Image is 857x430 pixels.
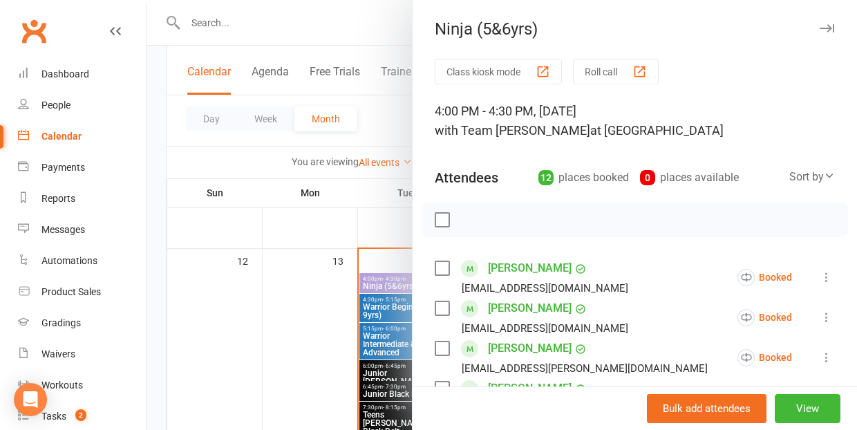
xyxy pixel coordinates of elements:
[18,121,146,152] a: Calendar
[435,102,835,140] div: 4:00 PM - 4:30 PM, [DATE]
[41,100,70,111] div: People
[18,214,146,245] a: Messages
[647,394,766,423] button: Bulk add attendees
[413,19,857,39] div: Ninja (5&6yrs)
[435,123,590,138] span: with Team [PERSON_NAME]
[41,411,66,422] div: Tasks
[488,377,572,400] a: [PERSON_NAME]
[538,170,554,185] div: 12
[435,168,498,187] div: Attendees
[41,348,75,359] div: Waivers
[41,380,83,391] div: Workouts
[41,255,97,266] div: Automations
[41,68,89,80] div: Dashboard
[488,257,572,279] a: [PERSON_NAME]
[41,193,75,204] div: Reports
[18,277,146,308] a: Product Sales
[775,394,840,423] button: View
[41,131,82,142] div: Calendar
[18,370,146,401] a: Workouts
[462,319,628,337] div: [EMAIL_ADDRESS][DOMAIN_NAME]
[737,269,792,286] div: Booked
[462,279,628,297] div: [EMAIL_ADDRESS][DOMAIN_NAME]
[18,152,146,183] a: Payments
[573,59,659,84] button: Roll call
[538,168,629,187] div: places booked
[590,123,724,138] span: at [GEOGRAPHIC_DATA]
[640,170,655,185] div: 0
[41,317,81,328] div: Gradings
[435,59,562,84] button: Class kiosk mode
[488,337,572,359] a: [PERSON_NAME]
[41,224,85,235] div: Messages
[41,162,85,173] div: Payments
[17,14,51,48] a: Clubworx
[462,359,708,377] div: [EMAIL_ADDRESS][PERSON_NAME][DOMAIN_NAME]
[18,59,146,90] a: Dashboard
[18,308,146,339] a: Gradings
[737,349,792,366] div: Booked
[18,90,146,121] a: People
[789,168,835,186] div: Sort by
[14,383,47,416] div: Open Intercom Messenger
[75,409,86,421] span: 2
[18,339,146,370] a: Waivers
[737,309,792,326] div: Booked
[640,168,739,187] div: places available
[18,183,146,214] a: Reports
[18,245,146,277] a: Automations
[41,286,101,297] div: Product Sales
[488,297,572,319] a: [PERSON_NAME]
